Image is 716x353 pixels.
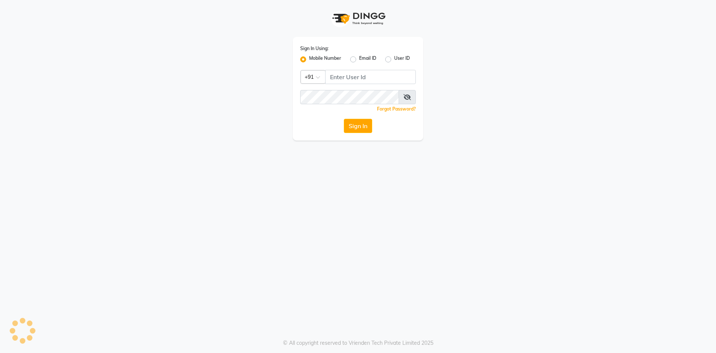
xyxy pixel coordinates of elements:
[344,119,372,133] button: Sign In
[325,70,416,84] input: Username
[309,55,341,64] label: Mobile Number
[300,90,399,104] input: Username
[359,55,376,64] label: Email ID
[377,106,416,112] a: Forgot Password?
[328,7,388,30] img: logo1.svg
[394,55,410,64] label: User ID
[300,45,329,52] label: Sign In Using:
